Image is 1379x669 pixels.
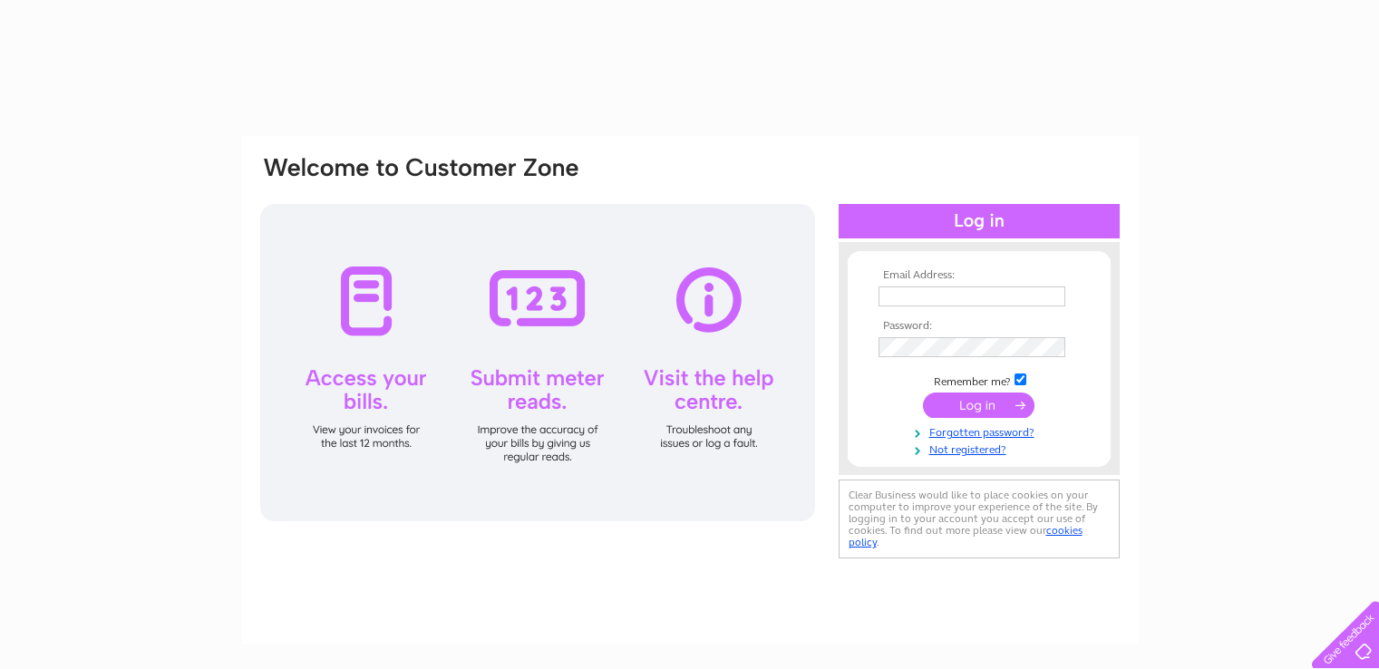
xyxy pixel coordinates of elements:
a: Not registered? [879,440,1084,457]
a: cookies policy [849,524,1083,548]
div: Clear Business would like to place cookies on your computer to improve your experience of the sit... [839,480,1120,558]
td: Remember me? [874,371,1084,389]
a: Forgotten password? [879,422,1084,440]
th: Password: [874,320,1084,333]
input: Submit [923,393,1034,418]
th: Email Address: [874,269,1084,282]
